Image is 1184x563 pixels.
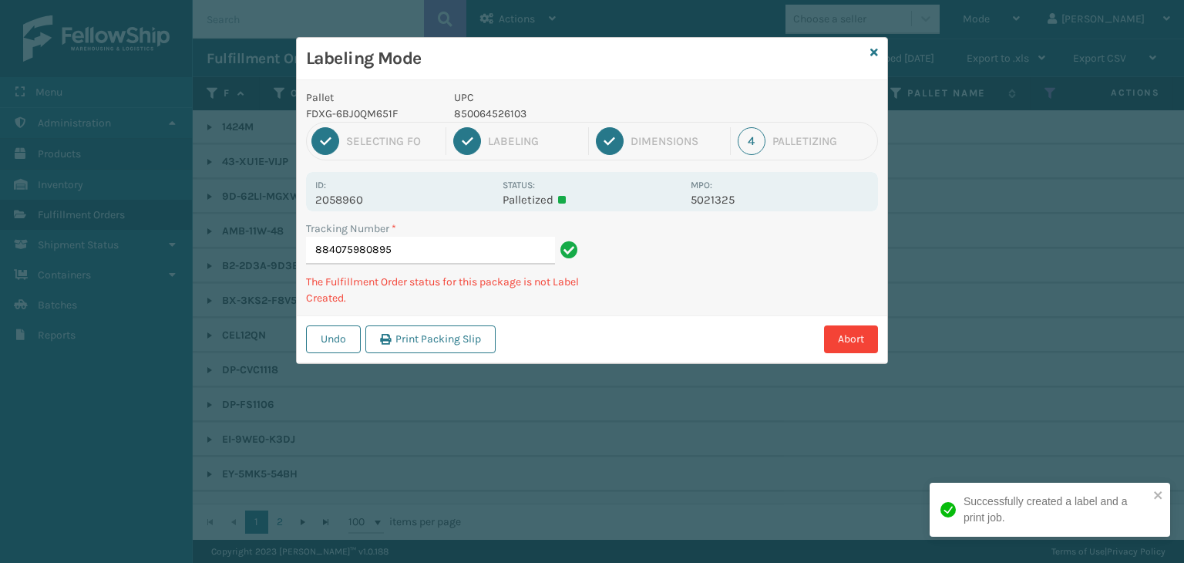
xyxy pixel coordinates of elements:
label: Id: [315,180,326,190]
p: 2058960 [315,193,493,207]
button: Abort [824,325,878,353]
div: 3 [596,127,624,155]
button: Print Packing Slip [365,325,496,353]
div: Labeling [488,134,580,148]
h3: Labeling Mode [306,47,864,70]
p: UPC [454,89,681,106]
label: Tracking Number [306,221,396,237]
p: FDXG-6BJ0QM651F [306,106,436,122]
button: close [1153,489,1164,504]
div: 4 [738,127,765,155]
p: The Fulfillment Order status for this package is not Label Created. [306,274,583,306]
div: Successfully created a label and a print job. [964,494,1149,526]
label: Status: [503,180,535,190]
label: MPO: [691,180,712,190]
div: Palletizing [772,134,873,148]
div: 2 [453,127,481,155]
p: Palletized [503,193,681,207]
p: 850064526103 [454,106,681,122]
button: Undo [306,325,361,353]
div: Selecting FO [346,134,439,148]
p: 5021325 [691,193,869,207]
div: 1 [311,127,339,155]
p: Pallet [306,89,436,106]
div: Dimensions [631,134,723,148]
